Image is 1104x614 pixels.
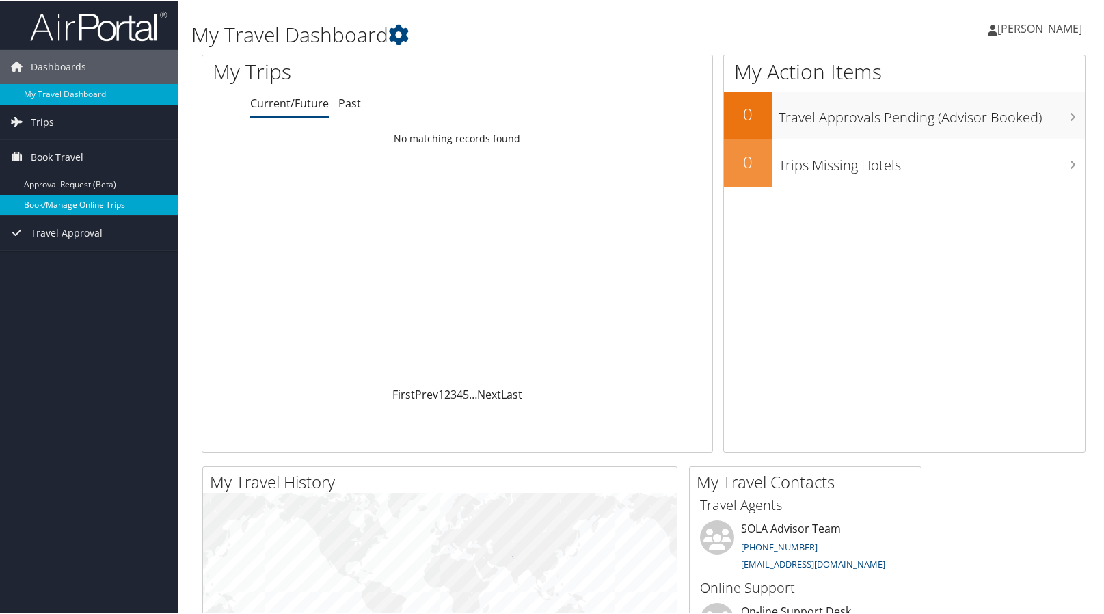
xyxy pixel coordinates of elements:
[469,386,477,401] span: …
[415,386,438,401] a: Prev
[31,215,103,249] span: Travel Approval
[697,469,921,492] h2: My Travel Contacts
[988,7,1096,48] a: [PERSON_NAME]
[724,101,772,124] h2: 0
[444,386,450,401] a: 2
[450,386,457,401] a: 3
[30,9,167,41] img: airportal-logo.png
[457,386,463,401] a: 4
[392,386,415,401] a: First
[31,139,83,173] span: Book Travel
[741,557,885,569] a: [EMAIL_ADDRESS][DOMAIN_NAME]
[202,125,712,150] td: No matching records found
[477,386,501,401] a: Next
[741,539,818,552] a: [PHONE_NUMBER]
[463,386,469,401] a: 5
[210,469,677,492] h2: My Travel History
[779,148,1085,174] h3: Trips Missing Hotels
[700,494,911,513] h3: Travel Agents
[213,56,489,85] h1: My Trips
[438,386,444,401] a: 1
[338,94,361,109] a: Past
[693,519,917,575] li: SOLA Advisor Team
[724,138,1085,186] a: 0Trips Missing Hotels
[700,577,911,596] h3: Online Support
[191,19,794,48] h1: My Travel Dashboard
[724,90,1085,138] a: 0Travel Approvals Pending (Advisor Booked)
[724,149,772,172] h2: 0
[31,49,86,83] span: Dashboards
[501,386,522,401] a: Last
[250,94,329,109] a: Current/Future
[724,56,1085,85] h1: My Action Items
[997,20,1082,35] span: [PERSON_NAME]
[31,104,54,138] span: Trips
[779,100,1085,126] h3: Travel Approvals Pending (Advisor Booked)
